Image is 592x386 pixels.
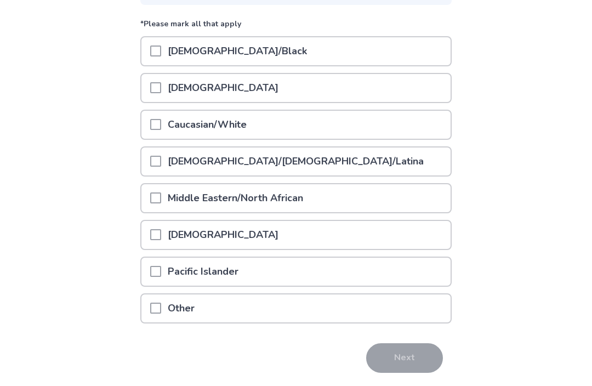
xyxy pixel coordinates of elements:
[161,148,430,176] p: [DEMOGRAPHIC_DATA]/[DEMOGRAPHIC_DATA]/Latina
[161,38,314,66] p: [DEMOGRAPHIC_DATA]/Black
[140,19,452,37] p: *Please mark all that apply
[161,111,253,139] p: Caucasian/White
[161,75,285,103] p: [DEMOGRAPHIC_DATA]
[161,185,310,213] p: Middle Eastern/North African
[161,258,245,286] p: Pacific Islander
[366,344,443,373] button: Next
[161,295,201,323] p: Other
[161,222,285,249] p: [DEMOGRAPHIC_DATA]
